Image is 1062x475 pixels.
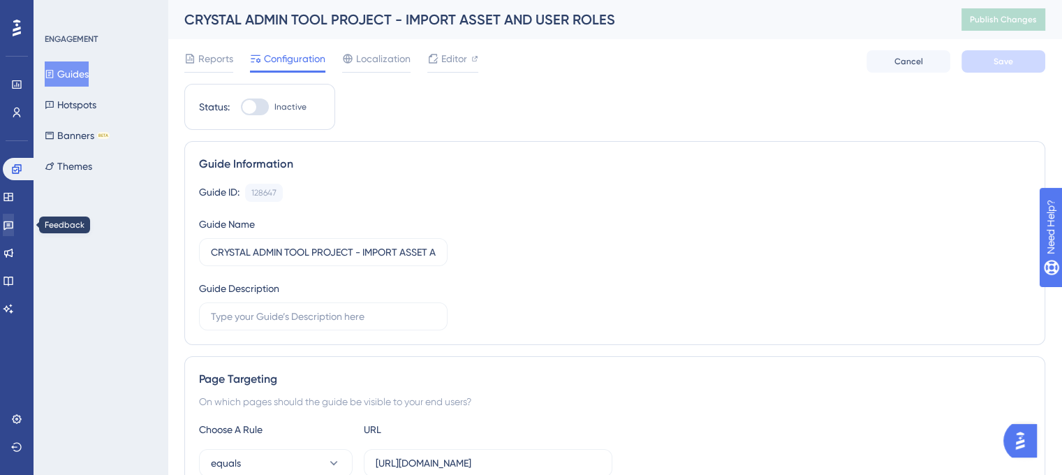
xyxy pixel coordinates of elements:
input: Type your Guide’s Name here [211,244,436,260]
div: CRYSTAL ADMIN TOOL PROJECT - IMPORT ASSET AND USER ROLES [184,10,927,29]
span: Configuration [264,50,325,67]
div: Guide ID: [199,184,239,202]
button: BannersBETA [45,123,110,148]
span: Publish Changes [970,14,1037,25]
div: Guide Description [199,280,279,297]
button: Guides [45,61,89,87]
input: yourwebsite.com/path [376,455,600,471]
input: Type your Guide’s Description here [211,309,436,324]
div: Guide Name [199,216,255,233]
span: equals [211,455,241,472]
span: Localization [356,50,411,67]
button: Save [961,50,1045,73]
div: Guide Information [199,156,1031,173]
div: On which pages should the guide be visible to your end users? [199,393,1031,410]
iframe: UserGuiding AI Assistant Launcher [1003,420,1045,462]
div: URL [364,421,517,438]
div: Status: [199,98,230,115]
div: Choose A Rule [199,421,353,438]
div: Page Targeting [199,371,1031,388]
button: Cancel [866,50,950,73]
button: Publish Changes [961,8,1045,31]
span: Save [994,56,1013,67]
div: 128647 [251,187,276,198]
span: Cancel [894,56,923,67]
button: Themes [45,154,92,179]
div: BETA [97,132,110,139]
span: Inactive [274,101,307,112]
span: Editor [441,50,467,67]
span: Reports [198,50,233,67]
button: Hotspots [45,92,96,117]
div: ENGAGEMENT [45,34,98,45]
span: Need Help? [33,3,87,20]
